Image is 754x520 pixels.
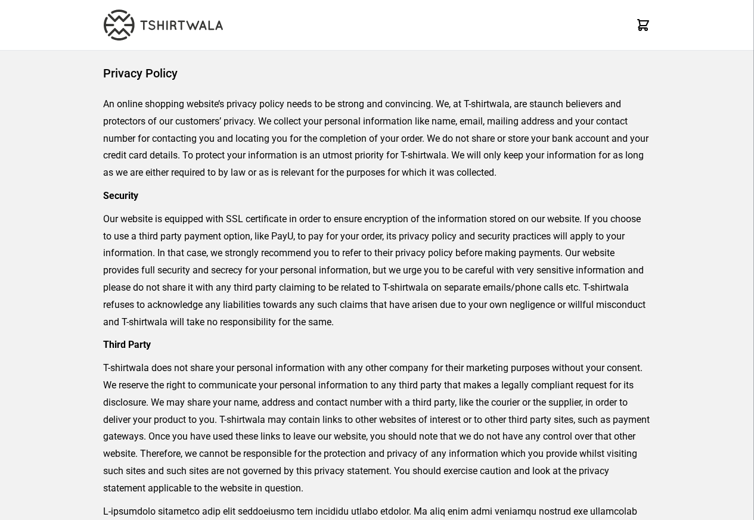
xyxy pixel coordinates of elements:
[103,96,651,182] p: An online shopping website’s privacy policy needs to be strong and convincing. We, at T-shirtwala...
[103,211,651,331] p: Our website is equipped with SSL certificate in order to ensure encryption of the information sto...
[103,190,138,201] strong: Security
[103,339,151,350] strong: Third Party
[103,360,651,497] p: T-shirtwala does not share your personal information with any other company for their marketing p...
[103,65,651,82] h1: Privacy Policy
[104,10,223,41] img: TW-LOGO-400-104.png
